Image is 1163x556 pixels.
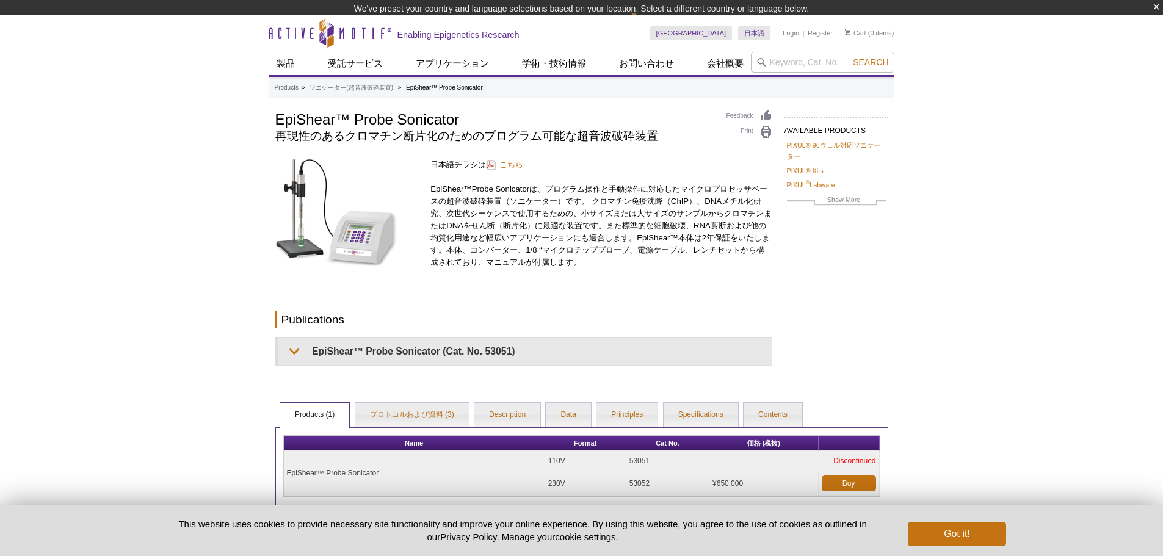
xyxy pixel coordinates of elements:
[822,475,876,491] a: Buy
[310,82,393,93] a: ソニケーター(超音波破砕装置)
[709,471,818,496] td: ¥650,000
[275,109,714,128] h1: EpiShear™ Probe Sonicator
[726,109,772,123] a: Feedback
[278,338,772,365] summary: EpiShear™ Probe Sonicator (Cat. No. 53051)
[474,403,540,427] a: Description
[321,52,390,75] a: 受託サービス
[398,84,402,91] li: »
[269,52,302,75] a: 製品
[751,52,894,73] input: Keyword, Cat. No.
[275,311,772,328] h2: Publications
[406,84,483,91] li: EpiShear™ Probe Sonicator
[744,403,802,427] a: Contents
[806,180,810,186] sup: ®
[546,403,590,427] a: Data
[726,126,772,139] a: Print
[596,403,658,427] a: Principles
[700,52,751,75] a: 会社概要
[355,403,469,427] a: プロトコルおよび資料 (3)
[555,532,615,542] button: cookie settings
[545,471,626,496] td: 230V
[631,9,663,38] img: Change Here
[430,159,772,171] p: 日本語チラシは
[626,451,709,471] td: 53051
[284,451,545,496] td: EpiShear™ Probe Sonicator
[275,131,714,142] h2: 再現性のあるクロマチン断片化のためのプログラム可能な超音波破砕装置
[787,140,886,162] a: PIXUL® 96ウェル対応ソニケーター
[849,57,892,68] button: Search
[845,29,866,37] a: Cart
[626,436,709,451] th: Cat No.
[709,436,818,451] th: 価格 (税抜)
[784,117,888,139] h2: AVAILABLE PRODUCTS
[787,165,824,176] a: PIXUL® Kits
[650,26,733,40] a: [GEOGRAPHIC_DATA]
[408,52,496,75] a: アプリケーション
[853,57,888,67] span: Search
[845,26,894,40] li: (0 items)
[803,26,805,40] li: |
[275,159,397,266] img: Click on the image for more information on the EpiShear Probe Sonicator.
[808,29,833,37] a: Register
[664,403,738,427] a: Specifications
[545,451,626,471] td: 110V
[486,159,523,170] a: こちら
[738,26,770,40] a: 日本語
[275,82,299,93] a: Products
[158,518,888,543] p: This website uses cookies to provide necessary site functionality and improve your online experie...
[545,436,626,451] th: Format
[302,84,305,91] li: »
[783,29,799,37] a: Login
[908,522,1005,546] button: Got it!
[284,436,545,451] th: Name
[787,179,835,190] a: PIXUL®Labware
[515,52,593,75] a: 学術・技術情報
[612,52,681,75] a: お問い合わせ
[440,532,496,542] a: Privacy Policy
[626,471,709,496] td: 53052
[280,403,349,427] a: Products (1)
[430,183,772,269] p: EpiShear™Probe Sonicatorは、プログラム操作と手動操作に対応したマイクロプロセッサベースの超音波破砕装置（ソニケーター）です。 クロマチン免疫沈降（ChIP）、DNAメチル...
[845,29,850,35] img: Your Cart
[397,29,520,40] h2: Enabling Epigenetics Research
[787,194,886,208] a: Show More
[709,451,879,471] td: Discontinued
